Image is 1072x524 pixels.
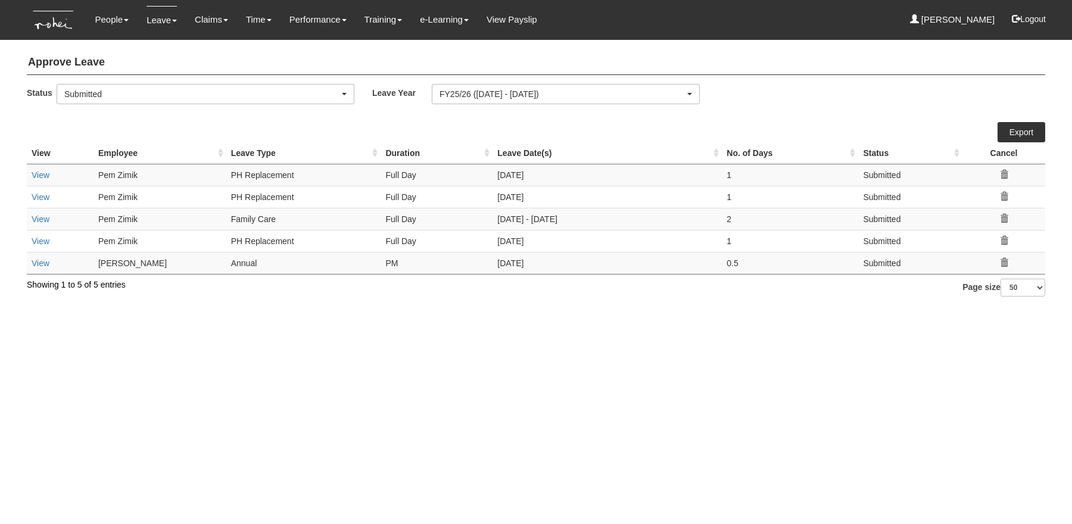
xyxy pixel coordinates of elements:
td: PH Replacement [226,186,381,208]
td: Pem Zimik [94,186,226,208]
th: Cancel [962,142,1045,164]
a: [PERSON_NAME] [910,6,995,33]
button: FY25/26 ([DATE] - [DATE]) [432,84,700,104]
td: 2 [722,208,858,230]
td: [DATE] [493,230,722,252]
td: Pem Zimik [94,208,226,230]
td: [DATE] [493,186,722,208]
select: Page size [1001,279,1045,297]
th: View [27,142,94,164]
td: [DATE] - [DATE] [493,208,722,230]
button: Submitted [57,84,354,104]
td: Submitted [858,164,962,186]
a: Training [364,6,403,33]
a: View [32,258,49,268]
a: Performance [289,6,347,33]
td: Submitted [858,252,962,274]
td: Submitted [858,186,962,208]
a: Time [246,6,272,33]
td: PH Replacement [226,164,381,186]
td: 1 [722,186,858,208]
td: Pem Zimik [94,164,226,186]
label: Leave Year [372,84,432,101]
td: Submitted [858,208,962,230]
th: No. of Days : activate to sort column ascending [722,142,858,164]
a: Claims [195,6,228,33]
td: 1 [722,164,858,186]
td: Full Day [381,230,493,252]
button: Logout [1004,5,1054,33]
a: View [32,170,49,180]
a: View Payslip [487,6,537,33]
td: [PERSON_NAME] [94,252,226,274]
td: Full Day [381,208,493,230]
td: Family Care [226,208,381,230]
a: Export [998,122,1045,142]
label: Status [27,84,57,101]
td: Full Day [381,164,493,186]
a: Leave [147,6,177,34]
th: Leave Date(s) : activate to sort column ascending [493,142,722,164]
td: [DATE] [493,164,722,186]
td: Submitted [858,230,962,252]
td: PM [381,252,493,274]
a: People [95,6,129,33]
td: Pem Zimik [94,230,226,252]
a: View [32,192,49,202]
th: Leave Type : activate to sort column ascending [226,142,381,164]
th: Status : activate to sort column ascending [858,142,962,164]
label: Page size [962,279,1045,297]
a: View [32,214,49,224]
td: Annual [226,252,381,274]
th: Employee : activate to sort column ascending [94,142,226,164]
h4: Approve Leave [27,51,1045,75]
div: FY25/26 ([DATE] - [DATE]) [440,88,685,100]
td: 1 [722,230,858,252]
iframe: chat widget [1022,476,1060,512]
th: Duration : activate to sort column ascending [381,142,493,164]
td: Full Day [381,186,493,208]
a: e-Learning [420,6,469,33]
a: View [32,236,49,246]
div: Submitted [64,88,339,100]
td: 0.5 [722,252,858,274]
td: PH Replacement [226,230,381,252]
td: [DATE] [493,252,722,274]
